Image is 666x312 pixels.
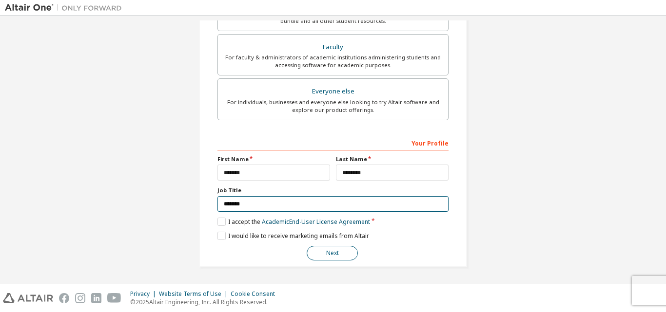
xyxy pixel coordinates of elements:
div: Website Terms of Use [159,290,231,298]
div: Privacy [130,290,159,298]
label: Last Name [336,155,449,163]
div: Cookie Consent [231,290,281,298]
label: I accept the [217,218,370,226]
div: For individuals, businesses and everyone else looking to try Altair software and explore our prod... [224,98,442,114]
div: Everyone else [224,85,442,98]
label: First Name [217,155,330,163]
img: linkedin.svg [91,293,101,303]
img: Altair One [5,3,127,13]
button: Next [307,246,358,260]
img: youtube.svg [107,293,121,303]
p: © 2025 Altair Engineering, Inc. All Rights Reserved. [130,298,281,306]
img: instagram.svg [75,293,85,303]
div: Faculty [224,40,442,54]
label: Job Title [217,186,449,194]
label: I would like to receive marketing emails from Altair [217,232,369,240]
img: facebook.svg [59,293,69,303]
div: Your Profile [217,135,449,150]
div: For faculty & administrators of academic institutions administering students and accessing softwa... [224,54,442,69]
img: altair_logo.svg [3,293,53,303]
a: Academic End-User License Agreement [262,218,370,226]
